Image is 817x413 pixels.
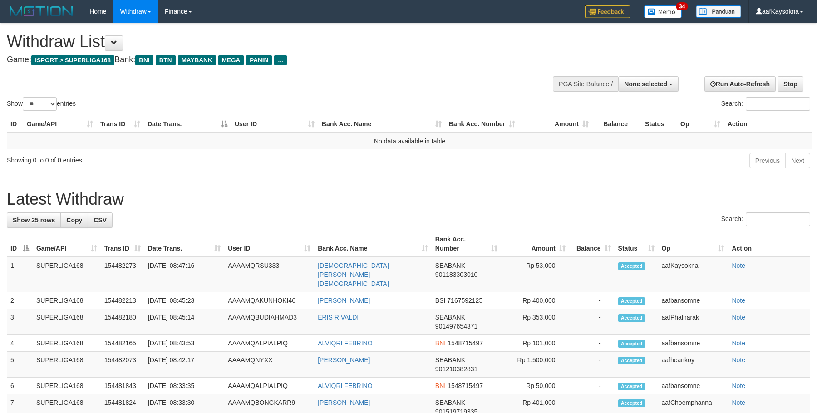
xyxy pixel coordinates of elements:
span: Accepted [618,340,645,348]
a: [PERSON_NAME] [318,297,370,304]
td: 154481843 [101,378,144,394]
td: SUPERLIGA168 [33,335,101,352]
th: Status [641,116,677,133]
td: - [569,335,615,352]
th: Status: activate to sort column ascending [615,231,658,257]
h1: Latest Withdraw [7,190,810,208]
a: [DEMOGRAPHIC_DATA][PERSON_NAME][DEMOGRAPHIC_DATA] [318,262,389,287]
td: 3 [7,309,33,335]
th: Date Trans.: activate to sort column ascending [144,231,225,257]
td: 5 [7,352,33,378]
span: SEABANK [435,314,465,321]
span: Accepted [618,357,645,364]
span: BNI [435,339,446,347]
th: Action [728,231,810,257]
td: AAAAMQRSU333 [224,257,314,292]
a: Next [785,153,810,168]
span: Copy 7167592125 to clipboard [447,297,482,304]
td: 4 [7,335,33,352]
td: aafbansomne [658,292,728,309]
td: SUPERLIGA168 [33,352,101,378]
th: Op: activate to sort column ascending [658,231,728,257]
td: SUPERLIGA168 [33,292,101,309]
span: Accepted [618,314,645,322]
span: Copy 1548715497 to clipboard [448,382,483,389]
span: SEABANK [435,262,465,269]
span: SEABANK [435,399,465,406]
label: Search: [721,212,810,226]
input: Search: [746,212,810,226]
img: Button%20Memo.svg [644,5,682,18]
span: 34 [676,2,688,10]
th: Trans ID: activate to sort column ascending [101,231,144,257]
th: Date Trans.: activate to sort column descending [144,116,231,133]
td: Rp 53,000 [501,257,569,292]
td: aafheankoy [658,352,728,378]
td: 6 [7,378,33,394]
a: Copy [60,212,88,228]
td: AAAAMQAKUNHOKI46 [224,292,314,309]
td: - [569,378,615,394]
th: Balance: activate to sort column ascending [569,231,615,257]
a: Note [732,297,745,304]
td: [DATE] 08:45:14 [144,309,225,335]
th: User ID: activate to sort column ascending [224,231,314,257]
td: No data available in table [7,133,812,149]
th: Action [724,116,812,133]
img: MOTION_logo.png [7,5,76,18]
a: Note [732,356,745,364]
th: User ID: activate to sort column ascending [231,116,318,133]
h1: Withdraw List [7,33,536,51]
span: MAYBANK [178,55,216,65]
span: Copy 901210382831 to clipboard [435,365,477,373]
td: AAAAMQALPIALPIQ [224,335,314,352]
span: ISPORT > SUPERLIGA168 [31,55,114,65]
th: ID: activate to sort column descending [7,231,33,257]
span: Copy 1548715497 to clipboard [448,339,483,347]
img: Feedback.jpg [585,5,630,18]
span: ... [274,55,286,65]
td: [DATE] 08:33:35 [144,378,225,394]
a: Note [732,382,745,389]
th: Game/API: activate to sort column ascending [23,116,97,133]
td: AAAAMQALPIALPIQ [224,378,314,394]
a: Note [732,339,745,347]
td: SUPERLIGA168 [33,309,101,335]
td: 2 [7,292,33,309]
span: SEABANK [435,356,465,364]
span: Accepted [618,399,645,407]
span: Copy 901183303010 to clipboard [435,271,477,278]
div: PGA Site Balance / [553,76,618,92]
span: Show 25 rows [13,216,55,224]
a: Previous [749,153,786,168]
td: 154482165 [101,335,144,352]
td: [DATE] 08:45:23 [144,292,225,309]
span: Accepted [618,262,645,270]
td: Rp 50,000 [501,378,569,394]
div: Showing 0 to 0 of 0 entries [7,152,334,165]
th: Game/API: activate to sort column ascending [33,231,101,257]
img: panduan.png [696,5,741,18]
th: Trans ID: activate to sort column ascending [97,116,144,133]
a: Run Auto-Refresh [704,76,776,92]
span: Accepted [618,297,645,305]
td: AAAAMQNYXX [224,352,314,378]
th: Amount: activate to sort column ascending [501,231,569,257]
td: Rp 101,000 [501,335,569,352]
th: Op: activate to sort column ascending [677,116,724,133]
a: Note [732,399,745,406]
td: Rp 400,000 [501,292,569,309]
a: Stop [778,76,803,92]
span: Copy 901497654371 to clipboard [435,323,477,330]
td: Rp 1,500,000 [501,352,569,378]
td: - [569,292,615,309]
th: Amount: activate to sort column ascending [519,116,592,133]
td: Rp 353,000 [501,309,569,335]
td: 154482180 [101,309,144,335]
a: Note [732,262,745,269]
a: CSV [88,212,113,228]
span: BNI [435,382,446,389]
td: - [569,257,615,292]
td: SUPERLIGA168 [33,257,101,292]
a: ALVIQRI FEBRINO [318,339,372,347]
